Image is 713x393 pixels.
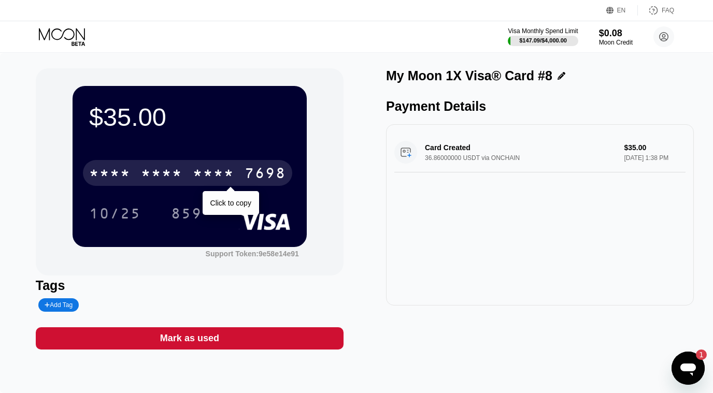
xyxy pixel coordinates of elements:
div: Click to copy [210,199,251,207]
div: My Moon 1X Visa® Card #8 [386,68,552,83]
div: FAQ [638,5,674,16]
div: 10/25 [81,200,149,226]
div: 7698 [245,166,286,183]
div: Payment Details [386,99,694,114]
div: Support Token:9e58e14e91 [206,250,299,258]
div: Add Tag [45,301,73,309]
div: Support Token: 9e58e14e91 [206,250,299,258]
div: $0.08 [599,28,633,39]
div: EN [606,5,638,16]
div: Visa Monthly Spend Limit$147.09/$4,000.00 [508,27,578,46]
div: Tags [36,278,344,293]
div: FAQ [662,7,674,14]
div: Mark as used [160,332,219,344]
div: Mark as used [36,327,344,350]
iframe: Number of unread messages [686,350,707,360]
div: $35.00 [89,103,290,132]
div: EN [617,7,626,14]
div: 859 [171,207,202,223]
iframe: Button to launch messaging window, 1 unread message [672,352,705,385]
div: Visa Monthly Spend Limit [508,27,578,35]
div: Add Tag [38,298,79,312]
div: Moon Credit [599,39,633,46]
div: 859 [163,200,210,226]
div: $147.09 / $4,000.00 [519,37,567,43]
div: 10/25 [89,207,141,223]
div: $0.08Moon Credit [599,28,633,46]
